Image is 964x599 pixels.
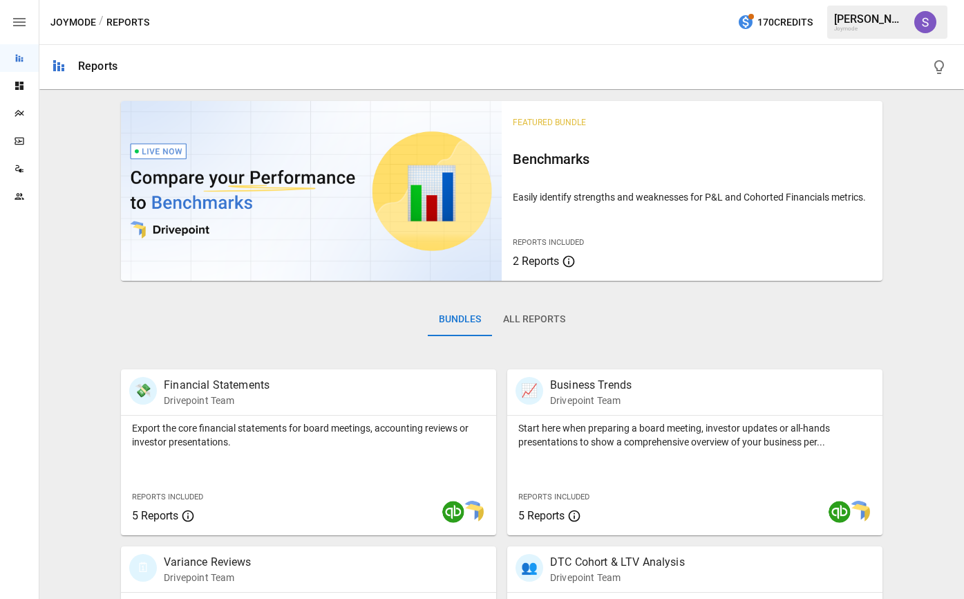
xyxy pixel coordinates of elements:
[428,303,492,336] button: Bundles
[518,492,589,501] span: Reports Included
[516,377,543,405] div: 📈
[164,554,251,571] p: Variance Reviews
[492,303,576,336] button: All Reports
[164,394,270,407] p: Drivepoint Team
[834,12,906,26] div: [PERSON_NAME]
[516,554,543,582] div: 👥
[914,11,936,33] img: Shane Webster
[164,377,270,394] p: Financial Statements
[164,571,251,584] p: Drivepoint Team
[129,377,157,405] div: 💸
[550,377,632,394] p: Business Trends
[848,501,870,523] img: smart model
[78,59,117,73] div: Reports
[462,501,484,523] img: smart model
[518,509,565,522] span: 5 Reports
[513,148,871,170] h6: Benchmarks
[513,255,559,268] span: 2 Reports
[518,421,871,449] p: Start here when preparing a board meeting, investor updates or all-hands presentations to show a ...
[513,190,871,204] p: Easily identify strengths and weaknesses for P&L and Cohorted Financials metrics.
[442,501,464,523] img: quickbooks
[99,14,104,31] div: /
[732,10,818,35] button: 170Credits
[834,26,906,32] div: Joymode
[550,394,632,407] p: Drivepoint Team
[550,554,685,571] p: DTC Cohort & LTV Analysis
[513,118,586,127] span: Featured Bundle
[50,14,96,31] button: Joymode
[906,3,945,42] button: Shane Webster
[829,501,851,523] img: quickbooks
[513,238,584,247] span: Reports Included
[757,14,813,31] span: 170 Credits
[550,571,685,584] p: Drivepoint Team
[129,554,157,582] div: 🗓
[132,421,485,449] p: Export the core financial statements for board meetings, accounting reviews or investor presentat...
[132,492,203,501] span: Reports Included
[132,509,178,522] span: 5 Reports
[121,101,502,281] img: video thumbnail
